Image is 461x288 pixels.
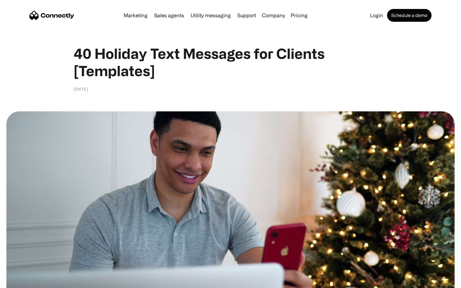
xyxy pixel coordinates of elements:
a: Marketing [121,13,150,18]
a: Sales agents [151,13,187,18]
div: Company [262,11,285,20]
a: Utility messaging [188,13,233,18]
h1: 40 Holiday Text Messages for Clients [Templates] [74,45,387,79]
a: Support [235,13,259,18]
a: Pricing [288,13,310,18]
ul: Language list [13,277,38,286]
aside: Language selected: English [6,277,38,286]
a: Login [368,13,386,18]
a: Schedule a demo [387,9,432,22]
div: [DATE] [74,86,88,92]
